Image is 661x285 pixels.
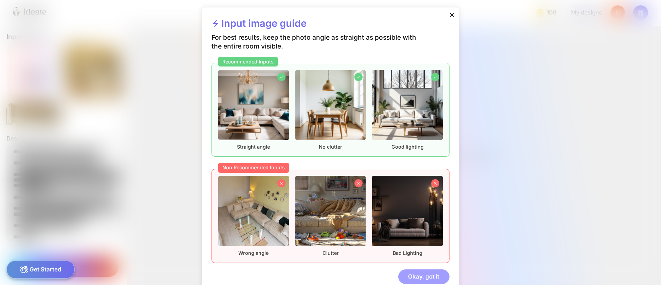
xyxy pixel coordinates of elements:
div: Good lighting [372,70,443,150]
div: Bad Lighting [372,176,443,256]
img: recommendedImageFurnished2.png [295,70,366,140]
div: Okay, got it [398,269,450,284]
img: nonrecommendedImageFurnished3.png [372,176,443,246]
div: Input image guide [212,17,307,33]
div: Recommended Inputs [218,57,278,66]
div: Straight angle [218,70,289,150]
div: Get Started [6,261,75,279]
div: No clutter [295,70,366,150]
img: nonrecommendedImageFurnished2.png [295,176,366,246]
div: Clutter [295,176,366,256]
img: nonrecommendedImageFurnished1.png [218,176,289,246]
img: recommendedImageFurnished3.png [372,70,443,140]
div: For best results, keep the photo angle as straight as possible with the entire room visible. [212,33,424,63]
img: recommendedImageFurnished1.png [218,70,289,140]
div: Wrong angle [218,176,289,256]
div: Non Recommended Inputs [218,163,289,173]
